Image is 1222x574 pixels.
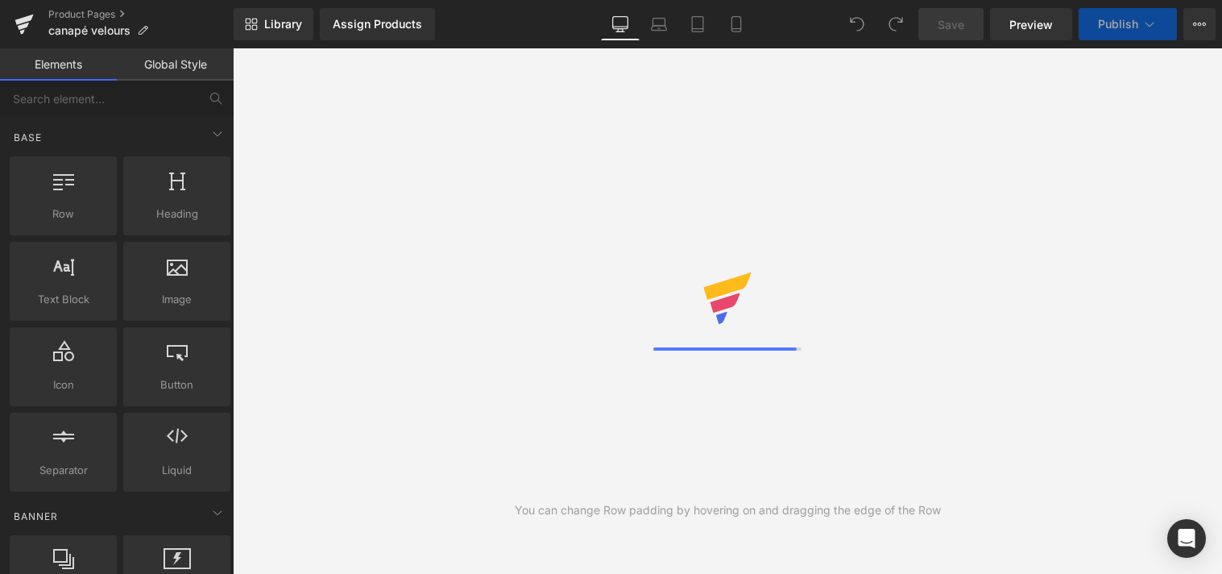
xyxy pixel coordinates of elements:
span: Text Block [14,291,112,308]
a: Laptop [640,8,678,40]
span: Image [128,291,226,308]
span: Preview [1009,16,1053,33]
button: Undo [841,8,873,40]
span: Base [12,130,43,145]
button: Redo [880,8,912,40]
span: Library [264,17,302,31]
a: Global Style [117,48,234,81]
a: Preview [990,8,1072,40]
div: Open Intercom Messenger [1167,519,1206,558]
button: More [1183,8,1216,40]
span: Icon [14,376,112,393]
span: Separator [14,462,112,479]
a: Mobile [717,8,756,40]
a: New Library [234,8,313,40]
span: Liquid [128,462,226,479]
span: Save [938,16,964,33]
div: You can change Row padding by hovering on and dragging the edge of the Row [515,501,941,519]
span: Banner [12,509,60,524]
div: Assign Products [333,18,422,31]
span: Publish [1098,18,1138,31]
a: Tablet [678,8,717,40]
span: Row [14,206,112,223]
span: canapé velours [48,24,130,37]
span: Heading [128,206,226,223]
a: Desktop [601,8,640,40]
span: Button [128,376,226,393]
button: Publish [1079,8,1177,40]
a: Product Pages [48,8,234,21]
